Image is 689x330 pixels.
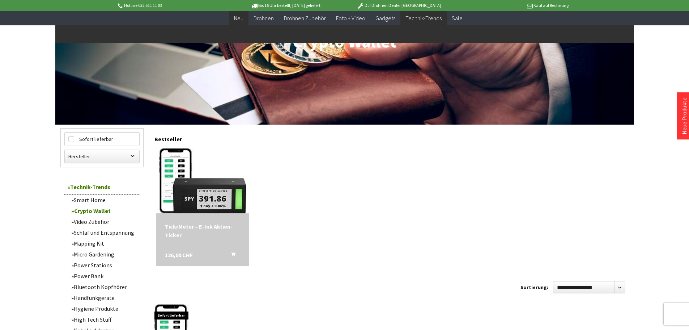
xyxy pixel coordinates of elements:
a: TickrMeter – E-Ink Aktien-Ticker 126,00 CHF In den Warenkorb [165,222,241,239]
span: Sale [452,14,463,22]
span: Gadgets [375,14,395,22]
a: Hygiene Produkte [68,303,140,314]
a: Power Bank [68,271,140,281]
div: Bestseller [154,128,629,146]
a: Neue Produkte [681,97,688,134]
a: Micro Gardening [68,249,140,260]
span: Technik-Trends [405,14,442,22]
a: High Tech Stuff [68,314,140,325]
p: DJI Drohnen Dealer [GEOGRAPHIC_DATA] [343,1,455,10]
a: Bluetooth Kopfhörer [68,281,140,292]
a: Gadgets [370,11,400,26]
a: Technik-Trends [400,11,447,26]
a: Power Stations [68,260,140,271]
span: Neu [234,14,243,22]
button: In den Warenkorb [222,251,240,260]
a: Video Zubehör [68,216,140,227]
a: Technik-Trends [64,180,140,195]
span: Drohnen Zubehör [284,14,326,22]
a: Neu [229,11,248,26]
span: Drohnen [254,14,274,22]
p: Hotline 032 511 11 03 [117,1,230,10]
a: Handfunkgeräte [68,292,140,303]
a: Drohnen Zubehör [279,11,331,26]
a: Smart Home [68,195,140,205]
a: Foto + Video [331,11,370,26]
p: Bis 16 Uhr bestellt, [DATE] geliefert. [230,1,343,10]
a: Schlaf und Entspannung [68,227,140,238]
span: Foto + Video [336,14,365,22]
a: Sale [447,11,468,26]
h1: Crypto Wallet [60,33,629,51]
label: Sortierung: [520,281,548,293]
p: Kauf auf Rechnung [456,1,569,10]
a: Drohnen [248,11,279,26]
a: Mapping Kit [68,238,140,249]
a: Crypto Wallet [68,205,140,216]
label: Hersteller [65,150,139,163]
label: Sofort lieferbar [65,133,139,146]
span: 126,00 CHF [165,251,193,259]
img: TickrMeter – E-Ink Aktien-Ticker [159,148,246,213]
div: TickrMeter – E-Ink Aktien-Ticker [165,222,241,239]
